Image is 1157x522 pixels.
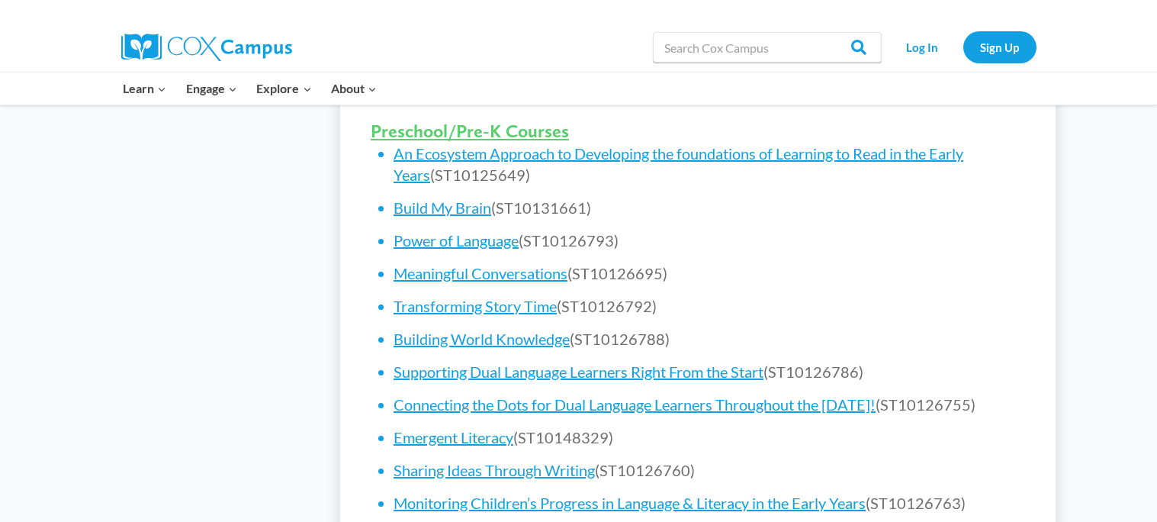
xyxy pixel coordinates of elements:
[394,395,876,414] a: Connecting the Dots for Dual Language Learners Throughout the [DATE]!
[394,230,1025,251] li: (ST10126793)
[394,328,1025,350] li: (ST10126788)
[114,72,177,105] button: Child menu of Learn
[394,143,1025,185] li: (ST10125649)
[394,330,570,348] a: Building World Knowledge
[121,34,292,61] img: Cox Campus
[371,120,569,142] span: Preschool/Pre-K Courses
[394,264,567,282] a: Meaningful Conversations
[394,427,1025,448] li: (ST10148329)
[394,459,1025,481] li: (ST10126760)
[394,198,491,217] a: Build My Brain
[394,197,1025,218] li: (ST10131661)
[394,461,595,479] a: Sharing Ideas Through Writing
[394,297,557,315] a: Transforming Story Time
[889,31,1036,63] nav: Secondary Navigation
[394,494,866,512] a: Monitoring Children’s Progress in Language & Literacy in the Early Years
[247,72,322,105] button: Child menu of Explore
[394,144,963,184] a: An Ecosystem Approach to Developing the foundations of Learning to Read in the Early Years
[321,72,387,105] button: Child menu of About
[394,263,1025,284] li: (ST10126695)
[394,295,1025,317] li: (ST10126792)
[394,492,1025,514] li: (ST10126763)
[176,72,247,105] button: Child menu of Engage
[394,428,513,446] a: Emergent Literacy
[394,231,519,250] a: Power of Language
[963,31,1036,63] a: Sign Up
[394,394,1025,415] li: (ST10126755)
[394,361,1025,382] li: (ST10126786)
[653,32,882,63] input: Search Cox Campus
[889,31,956,63] a: Log In
[394,362,763,381] a: Supporting Dual Language Learners Right From the Start
[114,72,387,105] nav: Primary Navigation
